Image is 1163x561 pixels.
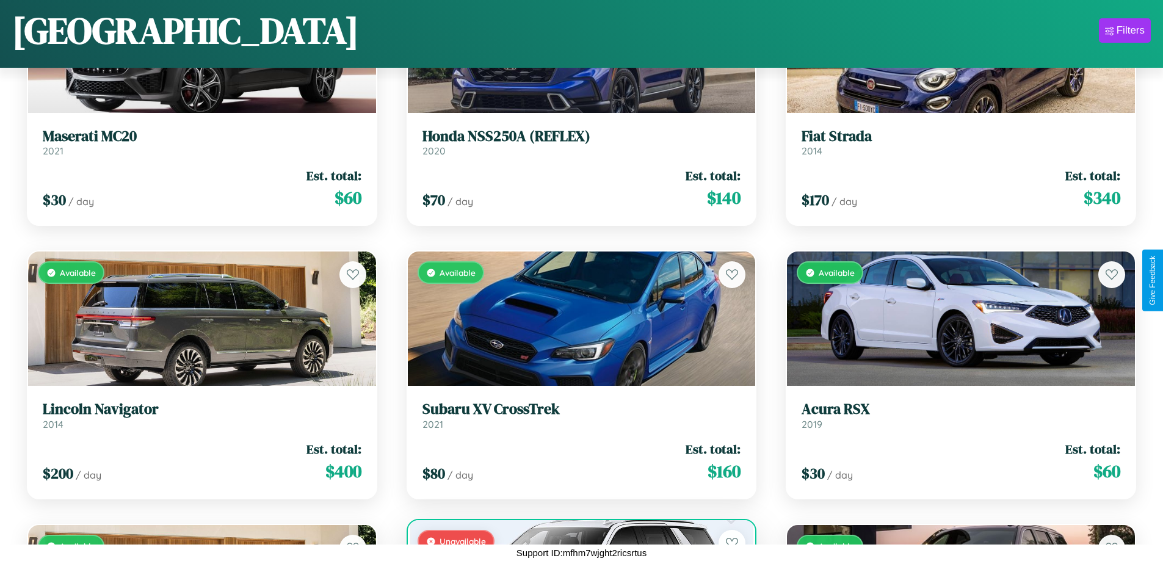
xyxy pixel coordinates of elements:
[60,267,96,278] span: Available
[422,128,741,145] h3: Honda NSS250A (REFLEX)
[802,418,822,430] span: 2019
[1084,186,1120,210] span: $ 340
[325,459,361,483] span: $ 400
[60,541,96,551] span: Available
[422,145,446,157] span: 2020
[306,440,361,458] span: Est. total:
[819,541,855,551] span: Available
[686,167,741,184] span: Est. total:
[440,267,476,278] span: Available
[802,128,1120,157] a: Fiat Strada2014
[422,463,445,483] span: $ 80
[1093,459,1120,483] span: $ 60
[422,400,741,430] a: Subaru XV CrossTrek2021
[43,400,361,418] h3: Lincoln Navigator
[68,195,94,208] span: / day
[76,469,101,481] span: / day
[831,195,857,208] span: / day
[802,463,825,483] span: $ 30
[1065,440,1120,458] span: Est. total:
[1065,167,1120,184] span: Est. total:
[1148,256,1157,305] div: Give Feedback
[43,400,361,430] a: Lincoln Navigator2014
[802,400,1120,430] a: Acura RSX2019
[12,5,359,56] h1: [GEOGRAPHIC_DATA]
[422,418,443,430] span: 2021
[708,459,741,483] span: $ 160
[1099,18,1151,43] button: Filters
[422,400,741,418] h3: Subaru XV CrossTrek
[447,469,473,481] span: / day
[802,128,1120,145] h3: Fiat Strada
[802,145,822,157] span: 2014
[335,186,361,210] span: $ 60
[43,418,63,430] span: 2014
[306,167,361,184] span: Est. total:
[1117,24,1145,37] div: Filters
[43,190,66,210] span: $ 30
[440,536,486,546] span: Unavailable
[43,463,73,483] span: $ 200
[802,190,829,210] span: $ 170
[447,195,473,208] span: / day
[686,440,741,458] span: Est. total:
[43,145,63,157] span: 2021
[516,545,647,561] p: Support ID: mfhm7wjght2ricsrtus
[827,469,853,481] span: / day
[707,186,741,210] span: $ 140
[43,128,361,145] h3: Maserati MC20
[422,128,741,157] a: Honda NSS250A (REFLEX)2020
[819,267,855,278] span: Available
[43,128,361,157] a: Maserati MC202021
[802,400,1120,418] h3: Acura RSX
[422,190,445,210] span: $ 70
